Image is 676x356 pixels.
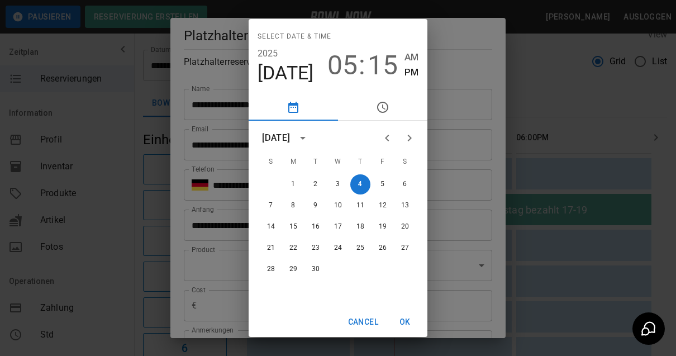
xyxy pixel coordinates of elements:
span: Sunday [261,151,281,173]
button: 2025 [258,46,278,61]
button: pick time [338,94,427,121]
span: Select date & time [258,28,331,46]
button: 22 [283,238,303,258]
button: 2 [306,174,326,194]
button: 26 [373,238,393,258]
button: 8 [283,196,303,216]
button: 20 [395,217,415,237]
span: Tuesday [306,151,326,173]
button: 10 [328,196,348,216]
button: PM [404,65,418,80]
button: [DATE] [258,61,314,85]
span: : [359,50,365,81]
button: 21 [261,238,281,258]
button: calendar view is open, switch to year view [293,129,312,148]
button: 29 [283,259,303,279]
button: 15 [283,217,303,237]
span: Saturday [395,151,415,173]
button: 18 [350,217,370,237]
button: AM [404,50,418,65]
span: Friday [373,151,393,173]
button: 17 [328,217,348,237]
span: Thursday [350,151,370,173]
button: 6 [395,174,415,194]
button: 9 [306,196,326,216]
button: 30 [306,259,326,279]
button: 5 [373,174,393,194]
button: 23 [306,238,326,258]
button: 12 [373,196,393,216]
button: 19 [373,217,393,237]
button: 7 [261,196,281,216]
button: 24 [328,238,348,258]
span: Wednesday [328,151,348,173]
button: Previous month [376,127,398,149]
button: Cancel [344,312,383,333]
button: 4 [350,174,370,194]
button: 3 [328,174,348,194]
button: 28 [261,259,281,279]
button: 14 [261,217,281,237]
button: pick date [249,94,338,121]
button: 25 [350,238,370,258]
button: 16 [306,217,326,237]
button: 15 [368,50,398,81]
div: [DATE] [262,131,290,145]
span: Monday [283,151,303,173]
button: 11 [350,196,370,216]
button: OK [387,312,423,333]
button: 1 [283,174,303,194]
button: 05 [327,50,358,81]
button: 13 [395,196,415,216]
button: 27 [395,238,415,258]
button: Next month [398,127,421,149]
